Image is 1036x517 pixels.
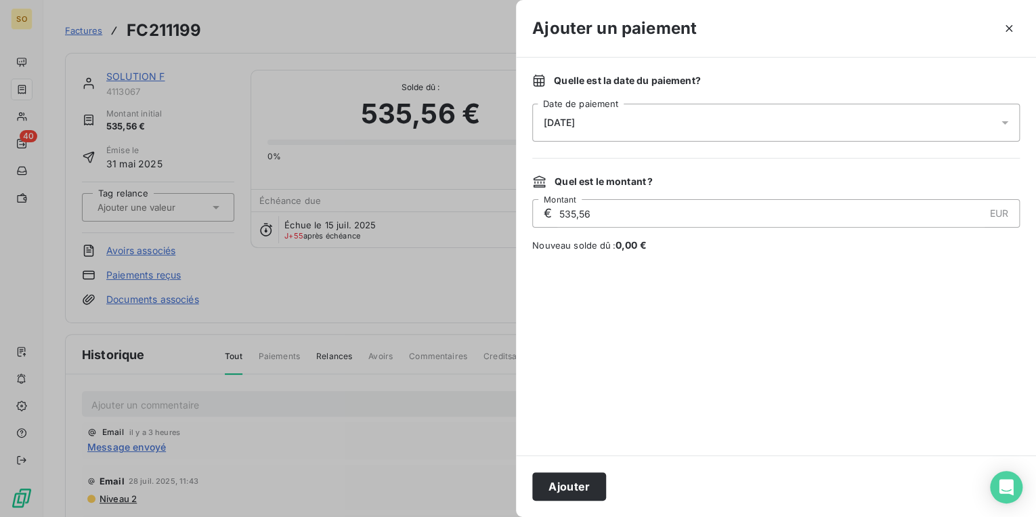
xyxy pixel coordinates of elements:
span: [DATE] [544,117,575,128]
span: Quel est le montant ? [555,175,653,188]
h3: Ajouter un paiement [532,16,697,41]
div: Open Intercom Messenger [990,471,1022,503]
span: Quelle est la date du paiement ? [554,74,701,87]
button: Ajouter [532,472,606,501]
span: 0,00 € [616,239,647,251]
span: Nouveau solde dû : [532,239,1020,252]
